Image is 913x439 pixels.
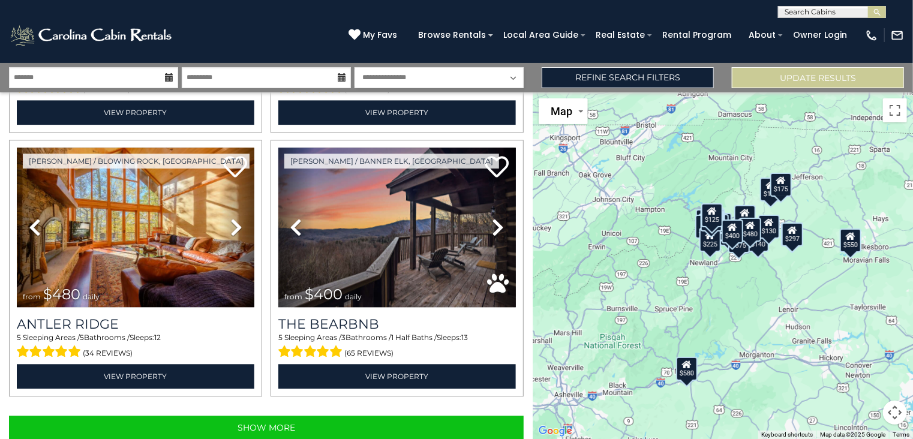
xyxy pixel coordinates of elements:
span: 1 Half Baths / [391,333,437,342]
div: $230 [695,215,717,239]
span: 5 [17,333,21,342]
button: Toggle fullscreen view [883,98,907,122]
div: $580 [676,357,698,381]
div: $297 [782,222,803,246]
a: Local Area Guide [497,26,584,44]
div: $130 [758,215,780,239]
div: $425 [701,208,722,231]
button: Update Results [732,67,904,88]
div: Sleeping Areas / Bathrooms / Sleeps: [17,332,254,361]
span: daily [83,292,100,301]
a: My Favs [349,29,400,42]
a: About [743,26,782,44]
div: $140 [747,228,769,252]
a: Antler Ridge [17,316,254,332]
a: View Property [17,100,254,125]
span: daily [345,292,362,301]
a: Add to favorites [485,155,509,181]
span: 12 [154,333,161,342]
a: Open this area in Google Maps (opens a new window) [536,423,575,439]
div: $175 [760,178,782,202]
span: from [284,292,302,301]
div: $225 [699,228,721,252]
span: (34 reviews) [83,345,133,361]
span: 5 [278,333,283,342]
div: $290 [696,209,717,233]
a: View Property [278,364,516,389]
div: $175 [770,173,792,197]
a: Rental Program [656,26,737,44]
span: Map data ©2025 Google [820,431,885,438]
a: [PERSON_NAME] / Banner Elk, [GEOGRAPHIC_DATA] [284,154,499,169]
span: 5 [80,333,84,342]
a: The Bearbnb [278,316,516,332]
button: Map camera controls [883,401,907,425]
img: phone-regular-white.png [865,29,878,42]
a: View Property [278,100,516,125]
img: thumbnail_163267178.jpeg [17,148,254,306]
img: mail-regular-white.png [891,29,904,42]
div: $480 [740,218,761,242]
span: (65 reviews) [344,345,394,361]
span: from [23,292,41,301]
img: White-1-2.png [9,23,175,47]
div: Sleeping Areas / Bathrooms / Sleeps: [278,332,516,361]
a: Refine Search Filters [542,67,714,88]
a: View Property [17,364,254,389]
div: $125 [701,203,723,227]
a: Real Estate [590,26,651,44]
a: Browse Rentals [412,26,492,44]
a: Terms [893,431,909,438]
div: $349 [734,205,756,229]
img: Google [536,423,575,439]
span: My Favs [363,29,397,41]
span: $400 [305,285,343,303]
span: Map [551,105,572,118]
div: $400 [722,220,743,243]
span: 3 [341,333,346,342]
span: 13 [461,333,468,342]
div: $550 [840,228,861,252]
button: Keyboard shortcuts [761,431,813,439]
a: Owner Login [787,26,853,44]
span: $480 [43,285,80,303]
a: [PERSON_NAME] / Blowing Rock, [GEOGRAPHIC_DATA] [23,154,250,169]
button: Change map style [539,98,588,124]
img: thumbnail_163977593.jpeg [278,148,516,306]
